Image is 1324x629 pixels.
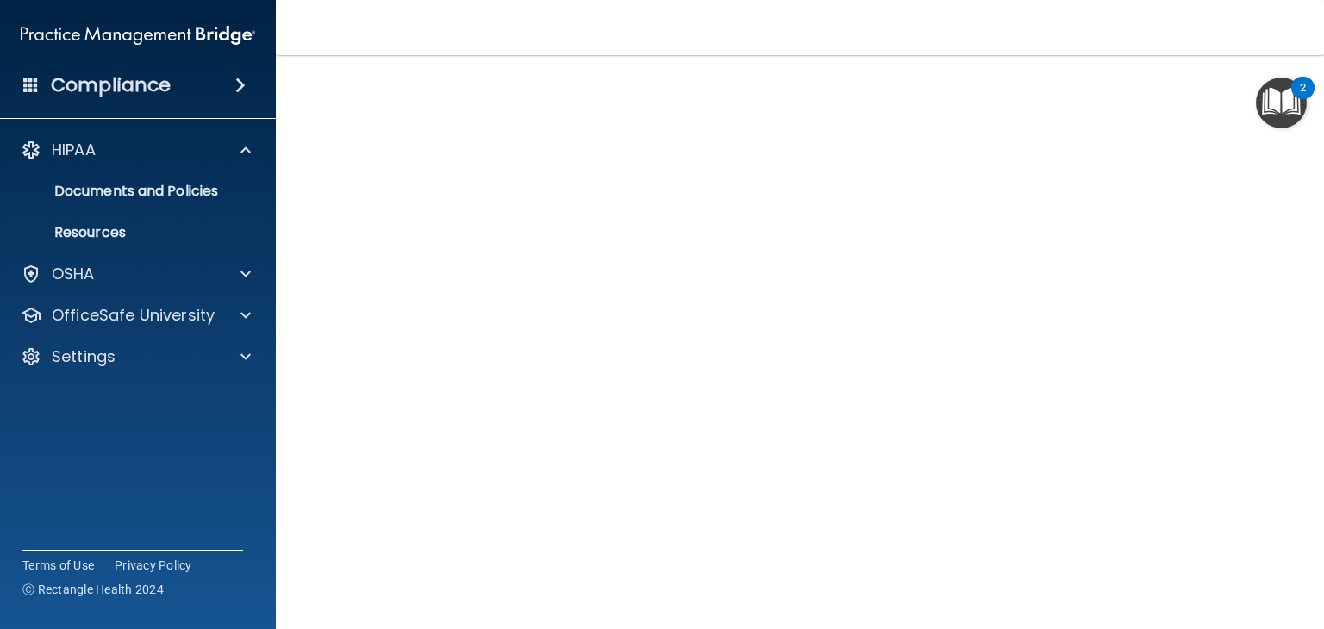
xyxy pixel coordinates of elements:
span: Ⓒ Rectangle Health 2024 [22,581,164,598]
iframe: Drift Widget Chat Controller [1238,519,1303,584]
a: Settings [21,346,251,367]
h4: Compliance [51,73,171,97]
img: PMB logo [21,18,255,53]
a: Terms of Use [22,557,94,574]
button: Open Resource Center, 2 new notifications [1256,78,1307,128]
p: Documents and Policies [11,183,247,200]
p: OSHA [52,264,95,284]
a: OSHA [21,264,251,284]
p: Resources [11,224,247,241]
p: Settings [52,346,116,367]
p: HIPAA [52,140,96,160]
p: OfficeSafe University [52,305,215,326]
a: HIPAA [21,140,251,160]
a: Privacy Policy [115,557,192,574]
div: 2 [1300,88,1306,110]
iframe: hipaa-training [323,62,1277,622]
a: OfficeSafe University [21,305,251,326]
